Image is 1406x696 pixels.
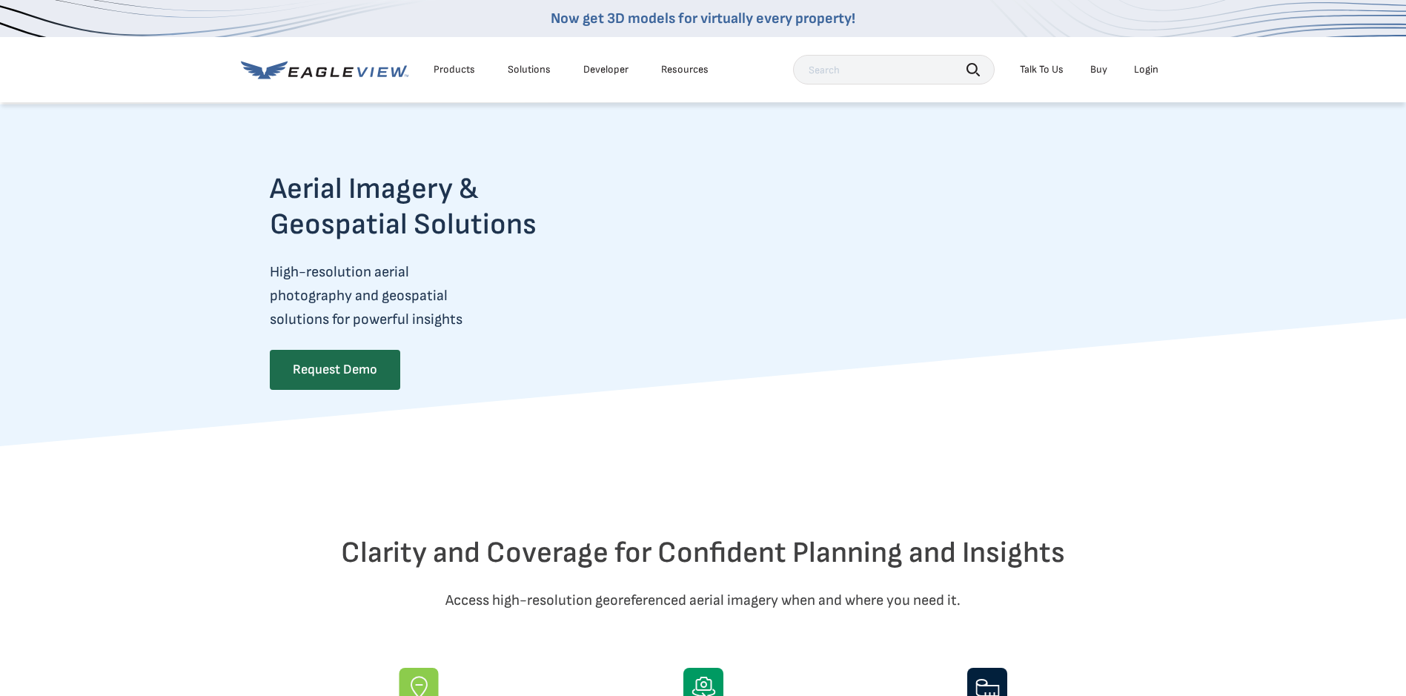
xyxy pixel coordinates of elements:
a: Now get 3D models for virtually every property! [551,10,855,27]
p: High-resolution aerial photography and geospatial solutions for powerful insights [270,260,594,331]
a: Buy [1090,63,1107,76]
p: Access high-resolution georeferenced aerial imagery when and where you need it. [270,589,1137,612]
div: Resources [661,63,709,76]
input: Search [793,55,995,84]
div: Login [1134,63,1158,76]
div: Products [434,63,475,76]
h2: Aerial Imagery & Geospatial Solutions [270,171,594,242]
div: Talk To Us [1020,63,1064,76]
a: Developer [583,63,629,76]
h2: Clarity and Coverage for Confident Planning and Insights [270,535,1137,571]
a: Request Demo [270,350,400,390]
div: Solutions [508,63,551,76]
